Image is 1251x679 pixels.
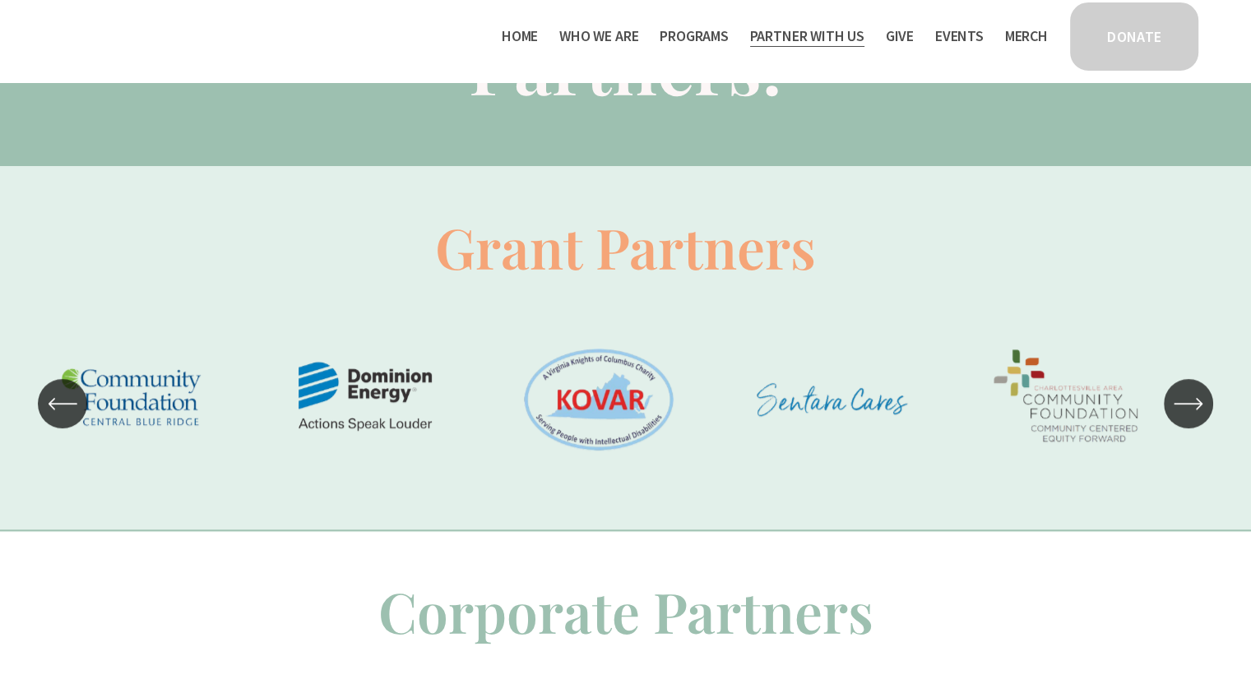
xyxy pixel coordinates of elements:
[38,379,87,428] button: Previous
[1164,379,1213,428] button: Next
[935,23,984,49] a: Events
[502,23,538,49] a: Home
[559,25,638,48] span: Who We Are
[50,208,1201,286] p: Grant Partners
[750,25,864,48] span: Partner With Us
[750,23,864,49] a: folder dropdown
[50,572,1201,650] p: Corporate Partners
[1005,23,1048,49] a: Merch
[886,23,914,49] a: Give
[660,25,729,48] span: Programs
[660,23,729,49] a: folder dropdown
[559,23,638,49] a: folder dropdown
